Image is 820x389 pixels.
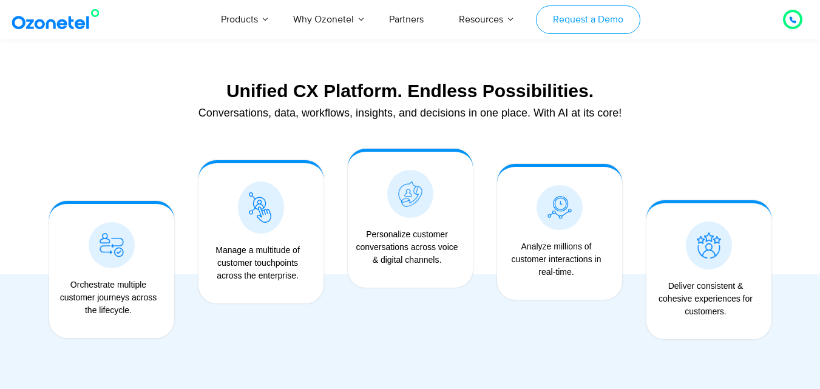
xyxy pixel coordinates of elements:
[503,240,610,279] div: Analyze millions of customer interactions in real-time.
[354,228,461,266] div: Personalize customer conversations across voice & digital channels.
[43,107,778,118] div: Conversations, data, workflows, insights, and decisions in one place. With AI at its core!
[55,279,162,317] div: Orchestrate multiple customer journeys across the lifecycle.
[652,280,759,318] div: Deliver consistent & cohesive experiences for customers.
[205,244,311,282] div: Manage a multitude of customer touchpoints across the enterprise.
[536,5,640,34] a: Request a Demo
[43,80,778,101] div: Unified CX Platform. Endless Possibilities.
